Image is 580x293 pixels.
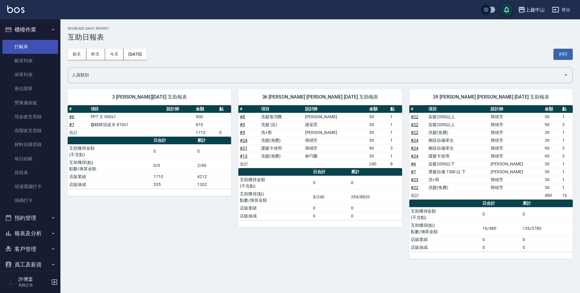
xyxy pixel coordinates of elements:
td: 1 [389,121,402,129]
a: #21 [240,146,247,151]
h5: 許博棠 [18,276,49,282]
td: 30 [543,129,561,136]
td: 1202 [196,181,231,188]
td: 0 [311,204,350,212]
td: 洗髮(免費) [259,136,304,144]
td: 8 [389,160,402,168]
td: 1 [561,129,573,136]
img: Logo [7,5,24,13]
td: 2/60 [196,158,231,173]
td: 240 [368,160,388,168]
td: 90 [543,144,561,152]
a: 高階收支登錄 [2,124,58,138]
th: 日合計 [481,200,521,207]
th: 金額 [368,105,388,113]
td: 合計 [409,191,427,199]
td: 0 [481,207,521,221]
td: 90 [543,152,561,160]
td: 0 [311,212,350,220]
span: 39 [PERSON_NAME] [PERSON_NAME] [DATE] 互助報表 [417,94,565,100]
a: #22 [411,130,418,135]
td: 染髮2000以下 [427,160,489,168]
th: 設計師 [304,105,368,113]
td: 洗+剪 [259,129,304,136]
td: 染髮2000以上 [427,121,489,129]
td: 0 [152,144,196,158]
a: #8 [240,114,245,119]
td: [PERSON_NAME] [489,168,543,176]
td: 兩段自備單次 [427,144,489,152]
td: 810 [194,121,218,129]
button: 預約管理 [2,210,58,226]
a: 排班表 [2,166,58,180]
th: 點 [389,105,402,113]
td: 洗髮卷消費 [259,113,304,121]
td: 0 [521,207,573,221]
td: 1 [389,136,402,144]
th: 金額 [194,105,218,113]
td: 3 [561,152,573,160]
a: 營業儀表板 [2,96,58,110]
th: 日合計 [311,168,350,176]
td: 30 [368,113,388,121]
td: 謝采霓 [304,121,368,129]
td: 30 [368,129,388,136]
td: 簡靖芳 [489,176,543,184]
button: 報表及分析 [2,226,58,241]
td: 1 [561,184,573,191]
span: 3 [PERSON_NAME][DATE] 互助報表 [75,94,224,100]
td: 洗髮 (女) [259,121,304,129]
a: #6 [411,161,416,166]
a: 現金收支登錄 [2,110,58,124]
td: 合計 [238,160,259,168]
a: #24 [411,146,418,151]
td: 480 [543,191,561,199]
div: 上越中山 [525,6,545,14]
a: 掃碼打卡 [2,194,58,207]
a: #7 [69,122,74,127]
td: 簡靖芳 [489,184,543,191]
th: 日合計 [152,137,196,145]
button: 昨天 [86,49,105,60]
td: 3 [561,144,573,152]
th: # [238,105,259,113]
td: 合計 [68,129,89,136]
td: 1 [561,113,573,121]
table: a dense table [238,168,402,220]
p: 高階主管 [18,282,49,288]
td: 互助獲得金額 (不含點) [238,176,311,190]
td: 洗髮(免費) [427,184,489,191]
td: 互助獲得金額 (不含點) [409,207,481,221]
td: 1 [561,168,573,176]
td: 兩段自備單次 [427,136,489,144]
a: 帳單列表 [2,54,58,68]
th: # [68,105,89,113]
td: 店販業績 [238,204,311,212]
a: #22 [411,122,418,127]
td: 0 [521,243,573,251]
th: 項目 [259,105,304,113]
td: 互助獲得(點) 點數/換算金額 [238,190,311,204]
td: 洗髮(免費) [259,152,304,160]
td: 30 [368,136,388,144]
th: 設計師 [489,105,543,113]
button: 今天 [105,49,124,60]
table: a dense table [238,105,402,168]
button: 客戶管理 [2,241,58,257]
td: 簡靖芳 [489,129,543,136]
td: 護髮卡使用 [259,144,304,152]
td: 1 [561,176,573,184]
td: 30 [368,152,388,160]
td: 30 [543,168,561,176]
td: 簡靖芳 [489,152,543,160]
td: 簡靖芳 [489,136,543,144]
td: 1 [561,136,573,144]
a: #24 [411,154,418,158]
th: 累計 [521,200,573,207]
td: 16 [561,191,573,199]
a: #24 [240,138,247,143]
td: [PERSON_NAME] [304,113,368,121]
a: 材料自購登錄 [2,138,58,151]
td: 3 [561,121,573,129]
a: 打帳單 [2,40,58,54]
